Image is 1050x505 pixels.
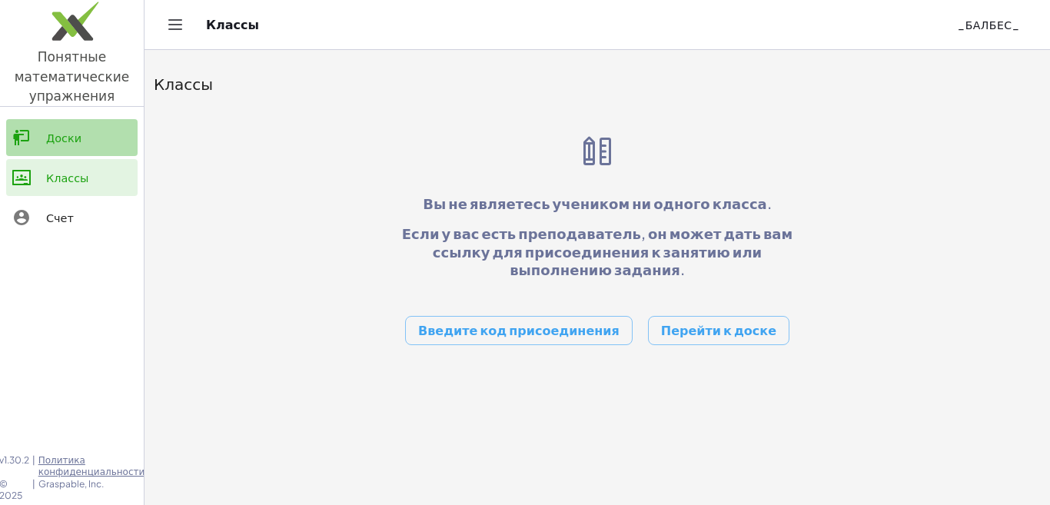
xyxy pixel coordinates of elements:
[32,478,35,490] font: |
[958,18,1019,32] font: _балбес_
[402,224,792,278] font: Если у вас есть преподаватель, он может дать вам ссылку для присоединения к занятию или выполнени...
[661,322,776,338] font: Перейти к доске
[423,194,771,212] font: Вы не являетесь учеником ни одного класса.
[46,211,74,224] font: Счет
[46,131,81,145] font: Доски
[38,478,104,490] font: Graspable, Inc.
[945,11,1032,38] button: _балбес_
[154,74,213,93] font: Классы
[648,316,789,346] button: Перейти к доске
[29,87,115,104] font: упражнения
[6,199,138,236] a: Счет
[46,171,88,184] font: Классы
[418,322,620,338] font: Введите код присоединения
[38,454,145,478] a: Политика конфиденциальности
[15,48,129,85] font: Понятные математические
[163,12,188,37] button: Переключить навигацию
[32,454,35,466] font: |
[6,119,138,156] a: Доски
[6,159,138,196] a: Классы
[405,316,633,346] button: Введите код присоединения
